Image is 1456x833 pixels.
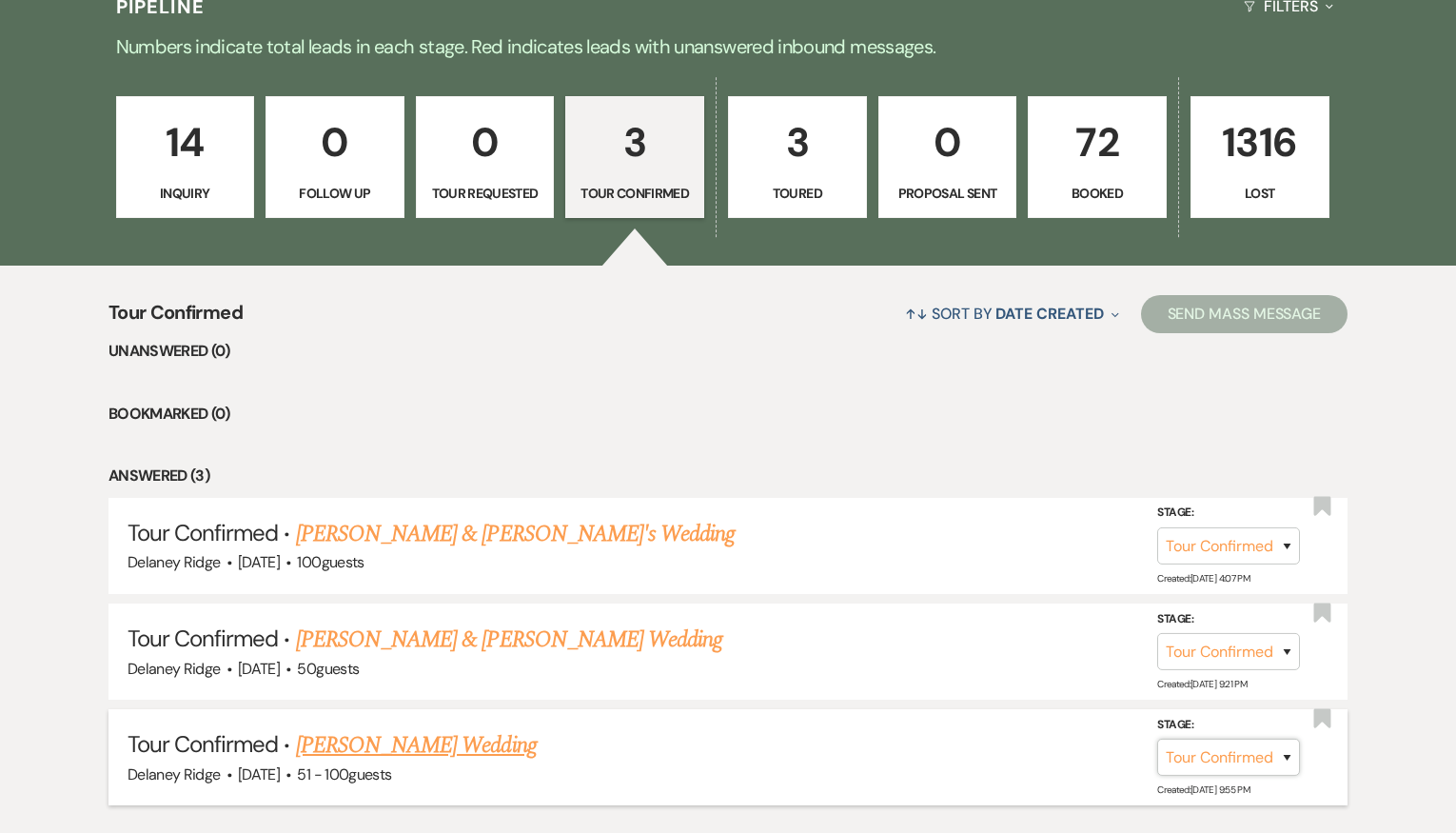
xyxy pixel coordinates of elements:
p: 0 [428,110,542,174]
label: Stage: [1157,609,1300,630]
p: 14 [128,110,243,174]
a: [PERSON_NAME] & [PERSON_NAME] Wedding [296,623,722,657]
p: Toured [740,183,855,204]
span: 50 guests [297,659,359,679]
p: Lost [1203,183,1317,204]
a: 3Toured [728,96,867,218]
p: Tour Requested [428,183,542,204]
a: 0Proposal Sent [878,96,1017,218]
button: Send Mass Message [1141,295,1348,333]
a: 0Tour Requested [416,96,555,218]
p: Inquiry [128,183,243,204]
span: Created: [DATE] 4:07 PM [1157,572,1249,585]
a: 1316Lost [1190,96,1329,218]
span: ↑↓ [905,304,928,324]
p: 0 [278,110,392,174]
button: Sort By Date Created [897,288,1126,339]
p: Follow Up [278,183,392,204]
p: Proposal Sent [891,183,1005,204]
p: 72 [1040,110,1154,174]
span: Delaney Ridge [128,764,221,784]
p: 0 [891,110,1005,174]
span: [DATE] [238,764,280,784]
span: Created: [DATE] 9:55 PM [1157,783,1249,796]
span: Date Created [995,304,1103,324]
span: 51 - 100 guests [297,764,391,784]
p: Tour Confirmed [578,183,692,204]
span: Tour Confirmed [128,729,279,759]
span: 100 guests [297,552,364,572]
li: Bookmarked (0) [108,402,1348,426]
p: Booked [1040,183,1154,204]
li: Answered (3) [108,464,1348,488]
a: 72Booked [1028,96,1167,218]
span: Delaney Ridge [128,552,221,572]
p: 1316 [1203,110,1317,174]
span: [DATE] [238,659,280,679]
li: Unanswered (0) [108,339,1348,364]
span: [DATE] [238,552,280,572]
p: Numbers indicate total leads in each stage. Red indicates leads with unanswered inbound messages. [43,31,1413,62]
span: Delaney Ridge [128,659,221,679]
label: Stage: [1157,503,1300,524]
label: Stage: [1157,715,1300,736]
span: Tour Confirmed [128,624,279,653]
span: Tour Confirmed [128,518,279,547]
span: Tour Confirmed [108,298,243,339]
p: 3 [740,110,855,174]
a: 3Tour Confirmed [565,96,704,218]
a: 0Follow Up [266,96,404,218]
span: Created: [DATE] 9:21 PM [1157,678,1247,690]
p: 3 [578,110,692,174]
a: [PERSON_NAME] & [PERSON_NAME]'s Wedding [296,517,736,551]
a: 14Inquiry [116,96,255,218]
a: [PERSON_NAME] Wedding [296,728,537,763]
